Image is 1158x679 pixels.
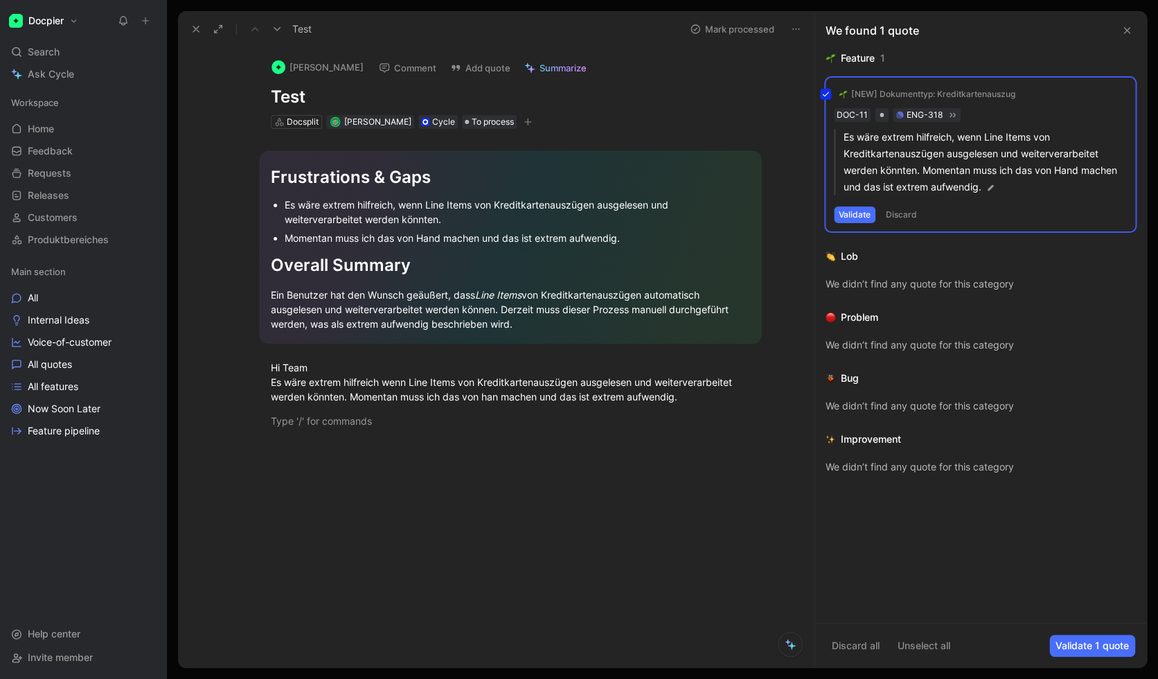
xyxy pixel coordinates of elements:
[826,337,1135,353] div: We didn’t find any quote for this category
[826,22,919,39] div: We found 1 quote
[826,373,835,383] img: 🐞
[28,122,54,136] span: Home
[271,288,750,331] div: Ein Benutzer hat den Wunsch geäußert, dass von Kreditkartenauszügen automatisch ausgelesen und we...
[265,57,370,78] button: logo[PERSON_NAME]
[28,44,60,60] span: Search
[6,376,161,397] a: All features
[6,398,161,419] a: Now Soon Later
[826,398,1135,414] div: We didn’t find any quote for this category
[28,651,93,663] span: Invite member
[841,309,878,326] div: Problem
[28,358,72,371] span: All quotes
[6,42,161,62] div: Search
[6,624,161,644] div: Help center
[826,434,835,444] img: ✨
[28,380,78,394] span: All features
[28,15,64,27] h1: Docpier
[28,211,78,224] span: Customers
[28,144,73,158] span: Feedback
[6,261,161,441] div: Main sectionAllInternal IdeasVoice-of-customerAll quotesAll featuresNow Soon LaterFeature pipeline
[285,197,750,227] div: Es wäre extrem hilfreich, wenn Line Items von Kreditkartenauszügen ausgelesen und weiterverarbeit...
[6,207,161,228] a: Customers
[28,424,100,438] span: Feature pipeline
[826,635,886,657] button: Discard all
[287,115,319,129] div: Docsplit
[684,19,781,39] button: Mark processed
[6,647,161,668] div: Invite member
[6,332,161,353] a: Voice-of-customer
[331,118,339,126] img: avatar
[6,141,161,161] a: Feedback
[826,459,1135,475] div: We didn’t find any quote for this category
[271,60,285,74] img: logo
[28,402,100,416] span: Now Soon Later
[6,11,82,30] button: DocpierDocpier
[518,58,593,78] button: Summarize
[880,50,885,67] div: 1
[891,635,956,657] button: Unselect all
[28,66,74,82] span: Ask Cycle
[6,229,161,250] a: Produktbereiches
[285,231,750,245] div: Momentan muss ich das von Hand machen und das ist extrem aufwendig.
[826,252,835,261] img: 👏
[841,431,901,448] div: Improvement
[6,288,161,308] a: All
[6,163,161,184] a: Requests
[841,248,858,265] div: Lob
[28,166,71,180] span: Requests
[28,188,69,202] span: Releases
[6,92,161,113] div: Workspace
[344,116,411,127] span: [PERSON_NAME]
[6,354,161,375] a: All quotes
[28,233,109,247] span: Produktbereiches
[11,265,66,279] span: Main section
[6,421,161,441] a: Feature pipeline
[28,313,89,327] span: Internal Ideas
[475,289,522,301] em: Line Items
[271,165,750,190] div: Frustrations & Gaps
[826,312,835,322] img: 🔴
[6,118,161,139] a: Home
[444,58,517,78] button: Add quote
[6,64,161,85] a: Ask Cycle
[826,276,1135,292] div: We didn’t find any quote for this category
[841,50,875,67] div: Feature
[472,115,514,129] span: To process
[826,53,835,63] img: 🌱
[11,96,59,109] span: Workspace
[28,628,80,640] span: Help center
[373,58,443,78] button: Comment
[271,253,750,278] div: Overall Summary
[271,360,750,404] div: Hi Team Es wäre extrem hilfreich wenn Line Items von Kreditkartenauszügen ausgelesen und weiterve...
[28,335,112,349] span: Voice-of-customer
[841,370,859,387] div: Bug
[28,291,38,305] span: All
[6,310,161,330] a: Internal Ideas
[1049,635,1135,657] button: Validate 1 quote
[6,185,161,206] a: Releases
[6,261,161,282] div: Main section
[540,62,587,74] span: Summarize
[432,115,455,129] div: Cycle
[9,14,23,28] img: Docpier
[292,21,312,37] span: Test
[271,86,750,108] h1: Test
[462,115,517,129] div: To process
